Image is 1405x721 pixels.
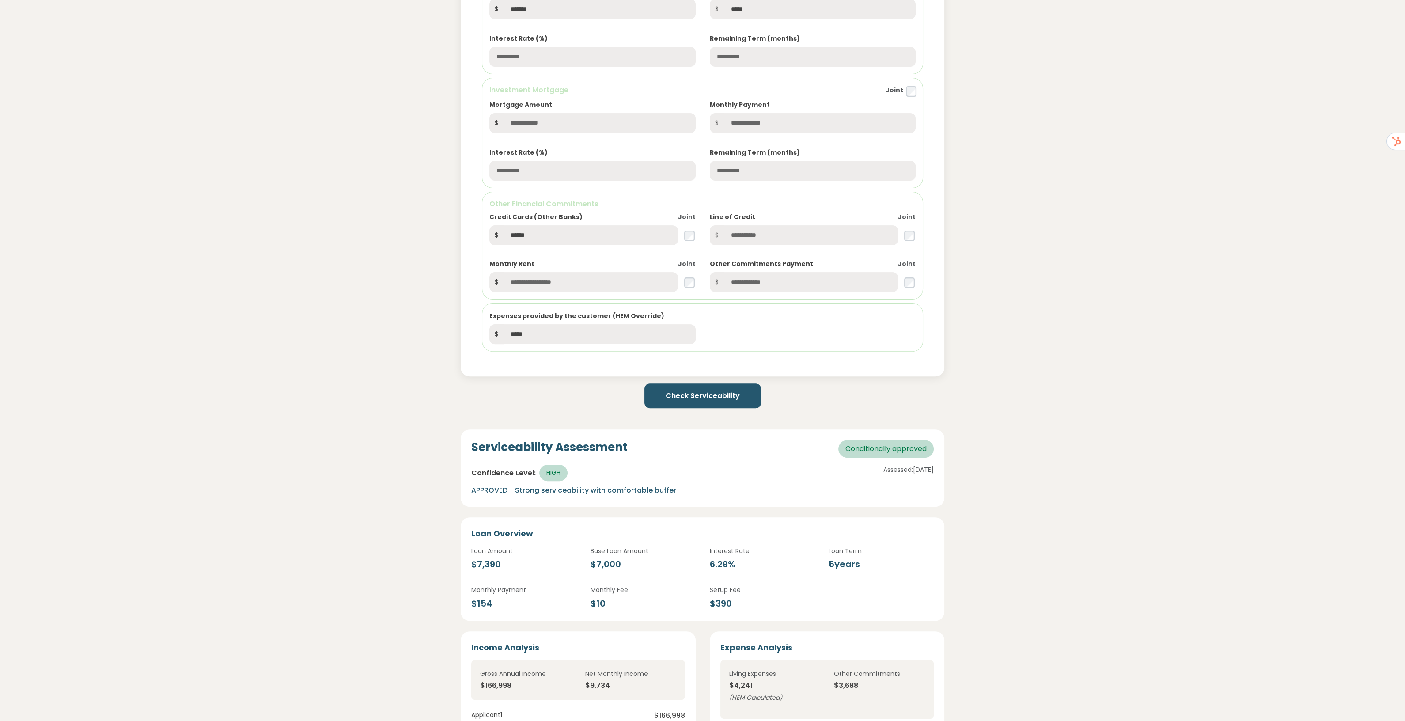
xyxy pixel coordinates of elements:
span: HIGH [539,465,568,481]
label: Joint [678,259,696,269]
div: $4,241 [729,680,820,691]
p: Net Monthly Income [585,669,676,679]
div: $7,390 [471,558,576,571]
iframe: Chat Widget [1361,679,1405,721]
h5: Loan Overview [471,528,934,539]
p: Assessed: [DATE] [789,465,934,474]
label: Interest Rate (%) [489,148,548,157]
div: $3,688 [834,680,925,691]
label: Joint [898,213,916,222]
div: $390 [709,597,814,610]
h4: Serviceability Assessment [471,440,628,455]
span: $ [489,113,504,133]
span: $ [489,324,504,344]
p: Gross Annual Income [480,669,571,679]
span: $ [710,272,724,292]
label: Mortgage Amount [489,100,552,110]
span: $166,998 [654,710,685,721]
p: Loan Term [829,546,934,556]
div: $10 [591,597,696,610]
label: Expenses provided by the customer (HEM Override) [489,311,664,321]
label: Other Commitments Payment [710,259,813,269]
div: $154 [471,597,576,610]
div: 5 years [829,558,934,571]
label: Joint [898,259,916,269]
div: $7,000 [591,558,696,571]
span: $ [489,272,504,292]
h6: Investment Mortgage [489,85,568,95]
p: ( HEM Calculated ) [729,693,820,702]
h6: Other Financial Commitments [489,199,916,209]
span: $ [489,225,504,245]
span: Applicant 1 [471,710,502,721]
span: $ [710,113,724,133]
p: Monthly Payment [471,585,576,595]
p: Other Commitments [834,669,925,679]
label: Joint [886,86,903,95]
label: Line of Credit [710,213,755,222]
label: Remaining Term (months) [710,148,800,157]
label: Monthly Rent [489,259,534,269]
p: Base Loan Amount [591,546,696,556]
h5: Income Analysis [471,642,685,653]
h5: Expense Analysis [720,642,934,653]
div: $166,998 [480,680,571,691]
label: Joint [678,213,696,222]
div: $9,734 [585,680,676,691]
p: Interest Rate [709,546,814,556]
span: Conditionally approved [838,440,934,458]
p: APPROVED - Strong serviceability with comfortable buffer [471,485,775,496]
label: Monthly Payment [710,100,770,110]
label: Interest Rate (%) [489,34,548,43]
label: Remaining Term (months) [710,34,800,43]
p: Monthly Fee [591,585,696,595]
label: Credit Cards (Other Banks) [489,213,583,222]
p: Loan Amount [471,546,576,556]
button: Check Serviceability [644,383,761,408]
div: 6.29 % [709,558,814,571]
p: Setup Fee [709,585,814,595]
span: Confidence Level: [471,468,536,478]
p: Living Expenses [729,669,820,679]
span: $ [710,225,724,245]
